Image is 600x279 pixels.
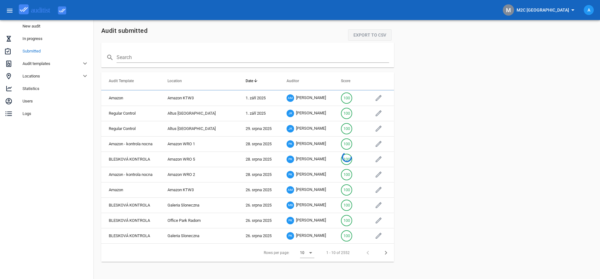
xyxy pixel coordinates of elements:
div: Users [22,97,89,105]
div: Submitted [22,47,89,55]
div: Logs [22,110,89,117]
button: MM2C [GEOGRAPHIC_DATA] [498,4,579,16]
div: Locations [22,72,71,80]
img: auditist_logo_new.svg [19,4,56,15]
div: New audit [22,22,89,30]
div: M2C [GEOGRAPHIC_DATA] [503,4,574,16]
div: Audit templates [22,60,71,67]
button: Export to csv [348,29,392,41]
div: Export to csv [353,32,386,38]
span: M [506,6,511,14]
h1: Audit submitted [101,27,277,42]
i: keyboard_arrow_down [81,72,89,80]
span: A [587,7,590,13]
img: auditist_logo_short.svg [58,6,66,15]
i: menu [6,7,13,14]
button: A [583,4,594,16]
div: Statistics [22,85,89,92]
div: In progress [22,35,89,42]
i: arrow_drop_down_outlined [569,6,574,14]
i: keyboard_arrow_down [81,60,89,67]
